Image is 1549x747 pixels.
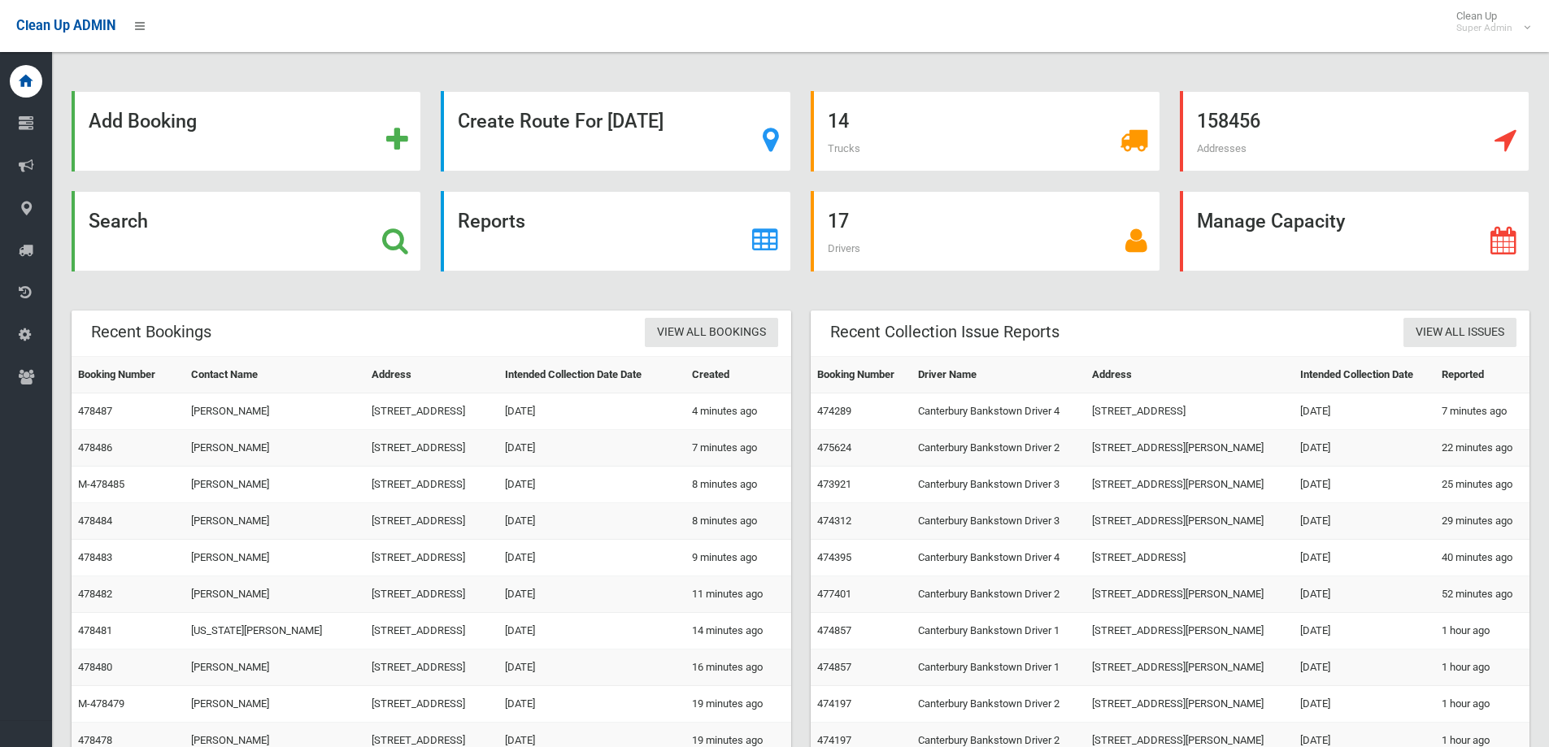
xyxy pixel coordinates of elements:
[811,191,1160,271] a: 17 Drivers
[365,613,498,649] td: [STREET_ADDRESS]
[645,318,778,348] a: View All Bookings
[912,686,1086,723] td: Canterbury Bankstown Driver 2
[912,503,1086,540] td: Canterbury Bankstown Driver 3
[1086,576,1293,613] td: [STREET_ADDRESS][PERSON_NAME]
[185,393,365,430] td: [PERSON_NAME]
[1294,576,1435,613] td: [DATE]
[811,91,1160,172] a: 14 Trucks
[1435,613,1529,649] td: 1 hour ago
[685,613,790,649] td: 14 minutes ago
[498,430,686,467] td: [DATE]
[498,467,686,503] td: [DATE]
[1435,686,1529,723] td: 1 hour ago
[1294,540,1435,576] td: [DATE]
[685,393,790,430] td: 4 minutes ago
[185,686,365,723] td: [PERSON_NAME]
[811,316,1079,348] header: Recent Collection Issue Reports
[828,110,849,132] strong: 14
[811,357,912,393] th: Booking Number
[498,540,686,576] td: [DATE]
[185,613,365,649] td: [US_STATE][PERSON_NAME]
[365,430,498,467] td: [STREET_ADDRESS]
[828,210,849,232] strong: 17
[78,478,124,490] a: M-478485
[441,191,790,271] a: Reports
[685,576,790,613] td: 11 minutes ago
[78,441,112,454] a: 478486
[365,357,498,393] th: Address
[498,503,686,540] td: [DATE]
[78,734,112,746] a: 478478
[78,405,112,417] a: 478487
[365,393,498,430] td: [STREET_ADDRESS]
[1086,540,1293,576] td: [STREET_ADDRESS]
[817,478,851,490] a: 473921
[1294,357,1435,393] th: Intended Collection Date
[1197,210,1345,232] strong: Manage Capacity
[1435,649,1529,686] td: 1 hour ago
[828,142,860,154] span: Trucks
[1180,191,1529,271] a: Manage Capacity
[1086,467,1293,503] td: [STREET_ADDRESS][PERSON_NAME]
[817,661,851,673] a: 474857
[817,697,851,710] a: 474197
[817,515,851,527] a: 474312
[1086,393,1293,430] td: [STREET_ADDRESS]
[685,503,790,540] td: 8 minutes ago
[185,540,365,576] td: [PERSON_NAME]
[1435,357,1529,393] th: Reported
[1197,110,1260,132] strong: 158456
[685,467,790,503] td: 8 minutes ago
[78,661,112,673] a: 478480
[72,91,421,172] a: Add Booking
[498,576,686,613] td: [DATE]
[1294,649,1435,686] td: [DATE]
[89,210,148,232] strong: Search
[185,430,365,467] td: [PERSON_NAME]
[365,503,498,540] td: [STREET_ADDRESS]
[912,357,1086,393] th: Driver Name
[78,697,124,710] a: M-478479
[912,649,1086,686] td: Canterbury Bankstown Driver 1
[185,357,365,393] th: Contact Name
[912,467,1086,503] td: Canterbury Bankstown Driver 3
[185,649,365,686] td: [PERSON_NAME]
[1197,142,1247,154] span: Addresses
[16,18,115,33] span: Clean Up ADMIN
[817,734,851,746] a: 474197
[1086,613,1293,649] td: [STREET_ADDRESS][PERSON_NAME]
[1086,357,1293,393] th: Address
[1294,430,1435,467] td: [DATE]
[78,515,112,527] a: 478484
[1294,467,1435,503] td: [DATE]
[817,624,851,636] a: 474857
[72,316,231,348] header: Recent Bookings
[1435,393,1529,430] td: 7 minutes ago
[1435,540,1529,576] td: 40 minutes ago
[498,613,686,649] td: [DATE]
[1456,22,1512,34] small: Super Admin
[1086,430,1293,467] td: [STREET_ADDRESS][PERSON_NAME]
[72,191,421,271] a: Search
[1403,318,1516,348] a: View All Issues
[365,576,498,613] td: [STREET_ADDRESS]
[1086,686,1293,723] td: [STREET_ADDRESS][PERSON_NAME]
[498,686,686,723] td: [DATE]
[185,576,365,613] td: [PERSON_NAME]
[912,430,1086,467] td: Canterbury Bankstown Driver 2
[828,242,860,254] span: Drivers
[458,210,525,232] strong: Reports
[365,686,498,723] td: [STREET_ADDRESS]
[1086,649,1293,686] td: [STREET_ADDRESS][PERSON_NAME]
[78,624,112,636] a: 478481
[498,393,686,430] td: [DATE]
[912,540,1086,576] td: Canterbury Bankstown Driver 4
[1086,503,1293,540] td: [STREET_ADDRESS][PERSON_NAME]
[912,613,1086,649] td: Canterbury Bankstown Driver 1
[78,551,112,563] a: 478483
[89,110,197,132] strong: Add Booking
[498,357,686,393] th: Intended Collection Date Date
[1435,430,1529,467] td: 22 minutes ago
[78,588,112,600] a: 478482
[1180,91,1529,172] a: 158456 Addresses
